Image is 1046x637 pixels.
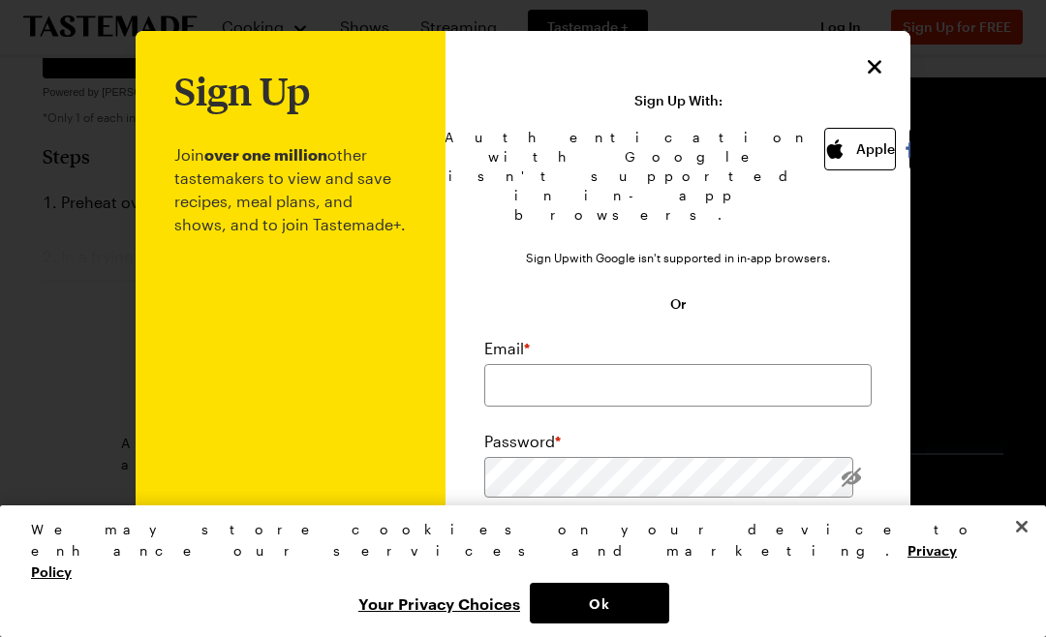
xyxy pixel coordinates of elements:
label: Password [484,430,561,453]
button: Ok [530,583,669,623]
b: over one million [204,145,327,164]
button: Facebook [909,128,988,170]
h1: Sign Up [174,70,310,112]
button: Your Privacy Choices [349,583,530,623]
div: Sign Up with Google isn't supported in in-app browsers. [526,250,830,265]
div: Authentication with Google isn't supported in in-app browsers. [445,128,811,225]
button: Apple [824,128,896,170]
div: We may store cookies on your device to enhance our services and marketing. [31,519,999,583]
div: Privacy [31,519,999,623]
label: Email [484,337,530,360]
button: Close [862,54,887,79]
span: Or [670,294,687,314]
button: Close [1000,505,1043,548]
p: Sign Up With: [634,93,723,108]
